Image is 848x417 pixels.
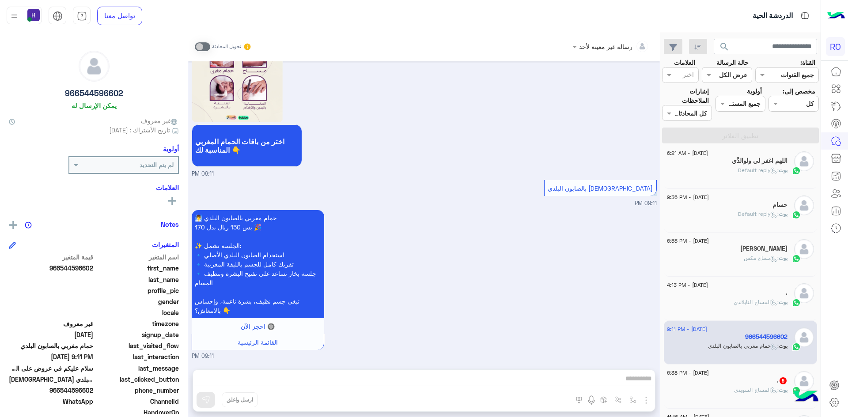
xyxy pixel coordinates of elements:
[95,286,179,295] span: profile_pic
[9,330,93,339] span: 2025-08-07T18:06:19.958Z
[95,330,179,339] span: signup_date
[222,392,258,407] button: ارسل واغلق
[95,364,179,373] span: last_message
[738,210,779,217] span: : Default reply
[9,11,20,22] img: profile
[25,222,32,229] img: notes
[716,58,749,67] label: حالة الرسالة
[192,210,324,318] p: 7/8/2025, 9:11 PM
[548,184,653,192] span: [DEMOGRAPHIC_DATA] بالصابون البلدي
[95,252,179,262] span: اسم المتغير
[674,58,695,67] label: العلامات
[9,375,93,384] span: مغربي بالصابون البلدي
[192,170,214,178] span: 09:11 PM
[65,88,123,98] h5: 966544596602
[9,352,93,361] span: 2025-08-07T18:11:21.594Z
[95,352,179,361] span: last_interaction
[732,157,787,165] h5: اللهم اغفر لي ولوالدَّي
[792,386,801,395] img: WhatsApp
[95,341,179,350] span: last_visited_flow
[745,333,787,341] h5: 966544596602
[719,41,730,52] span: search
[779,210,787,217] span: بوت
[95,397,179,406] span: ChannelId
[9,397,93,406] span: 2
[9,184,179,192] h6: العلامات
[9,252,93,262] span: قيمة المتغير
[794,151,814,171] img: defaultAdmin.png
[9,263,93,273] span: 966544596602
[779,167,787,173] span: بوت
[152,240,179,248] h6: المتغيرات
[708,342,779,349] span: : حمام مغربي بالصابون البلدي
[738,167,779,173] span: : Default reply
[9,408,93,417] span: null
[780,377,787,384] span: 5
[635,200,657,207] span: 09:11 PM
[792,210,801,219] img: WhatsApp
[73,7,91,25] a: tab
[109,125,170,135] span: تاريخ الأشتراك : [DATE]
[744,255,779,261] span: : مساج مكس
[9,341,93,350] span: حمام مغربي بالصابون البلدي
[772,201,787,209] h5: حسام
[800,58,815,67] label: القناة:
[241,323,275,330] span: 🔘 احجز الآن
[794,327,814,347] img: defaultAdmin.png
[791,382,821,413] img: hulul-logo.png
[79,51,109,81] img: defaultAdmin.png
[826,37,845,56] div: RO
[95,308,179,317] span: locale
[794,195,814,215] img: defaultAdmin.png
[95,319,179,328] span: timezone
[27,9,40,21] img: userImage
[777,377,787,384] h5: .
[195,137,299,154] span: اختر من باقات الحمام المغربي المناسبة لك 👇
[72,101,117,109] h6: يمكن الإرسال له
[799,10,810,21] img: tab
[163,145,179,153] h6: أولوية
[779,342,787,349] span: بوت
[9,297,93,306] span: null
[238,338,278,346] span: القائمة الرئيسية
[95,408,179,417] span: HandoverOn
[9,319,93,328] span: غير معروف
[95,263,179,273] span: first_name
[53,11,63,21] img: tab
[662,86,709,105] label: إشارات الملاحظات
[792,342,801,351] img: WhatsApp
[667,237,709,245] span: [DATE] - 6:55 PM
[794,239,814,259] img: defaultAdmin.png
[779,387,787,393] span: بوت
[667,325,707,333] span: [DATE] - 9:11 PM
[95,297,179,306] span: gender
[683,70,695,81] div: اختر
[734,387,779,393] span: : المساج السويدي
[714,39,735,58] button: search
[9,308,93,317] span: null
[9,364,93,373] span: سلام عليكم في عروض على المساج والحمام المغربي. ؟
[734,299,779,305] span: : المساج التايلاندي
[792,254,801,263] img: WhatsApp
[97,7,142,25] a: تواصل معنا
[747,86,762,96] label: أولوية
[667,369,709,377] span: [DATE] - 6:38 PM
[141,116,179,125] span: غير معروف
[792,298,801,307] img: WhatsApp
[779,299,787,305] span: بوت
[667,281,708,289] span: [DATE] - 4:13 PM
[794,371,814,391] img: defaultAdmin.png
[667,149,708,157] span: [DATE] - 6:21 AM
[753,10,793,22] p: الدردشة الحية
[827,7,845,25] img: Logo
[95,275,179,284] span: last_name
[786,289,787,297] h5: .
[9,221,17,229] img: add
[9,386,93,395] span: 966544596602
[792,166,801,175] img: WhatsApp
[161,220,179,228] h6: Notes
[77,11,87,21] img: tab
[662,128,819,143] button: تطبيق الفلاتر
[192,352,214,361] span: 09:11 PM
[667,193,709,201] span: [DATE] - 9:36 PM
